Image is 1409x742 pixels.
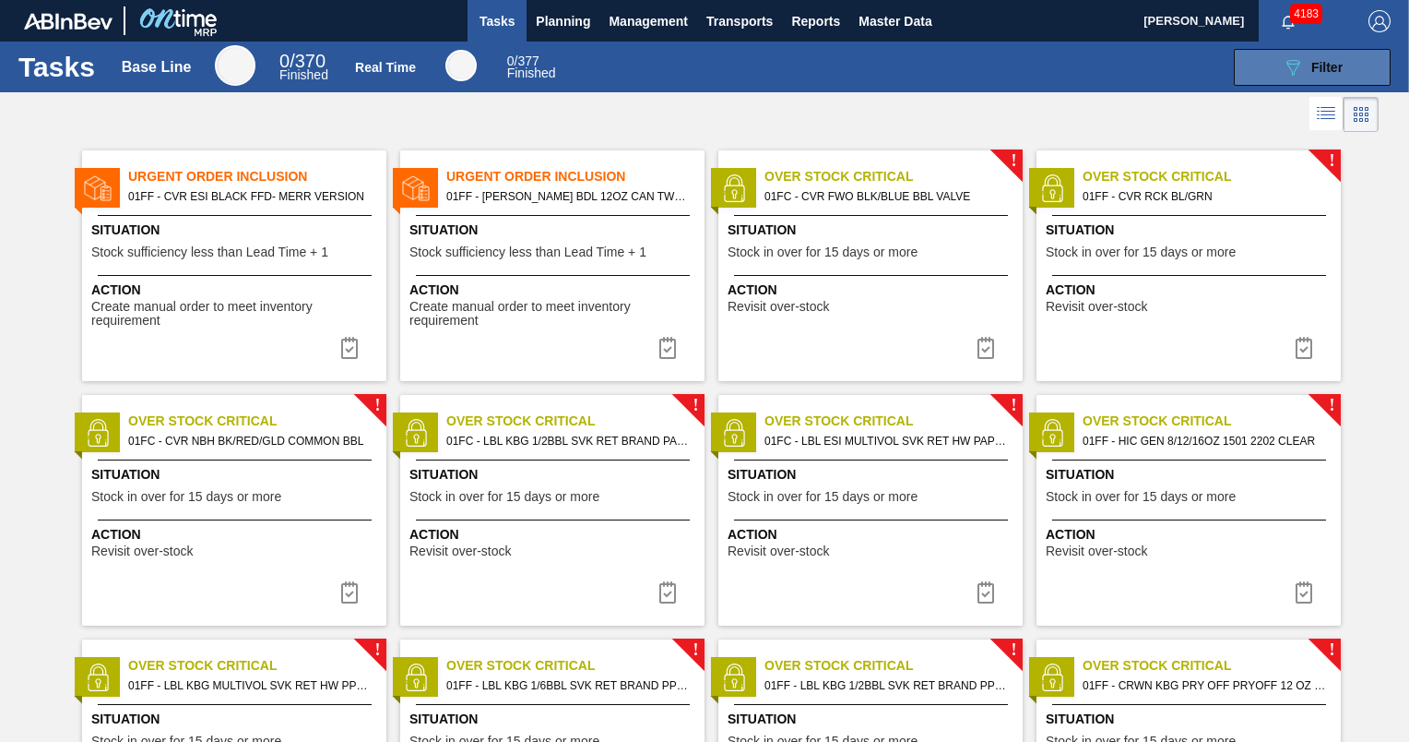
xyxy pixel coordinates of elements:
[338,337,361,359] img: icon-task complete
[279,54,328,81] div: Base Line
[1046,300,1147,314] span: Revisit over-stock
[91,245,328,259] span: Stock sufficiency less than Lead Time + 1
[1083,186,1326,207] span: 01FF - CVR RCK BL/GRN
[657,337,679,359] img: icon-task complete
[84,174,112,202] img: status
[764,186,1008,207] span: 01FC - CVR FWO BLK/BLUE BBL VALVE
[1038,664,1066,691] img: status
[446,412,704,431] span: Over Stock Critical
[1368,10,1391,32] img: Logout
[409,465,700,485] span: Situation
[1083,656,1341,676] span: Over Stock Critical
[728,245,918,259] span: Stock in over for 15 days or more
[402,174,430,202] img: status
[1046,465,1336,485] span: Situation
[1046,545,1147,558] span: Revisit over-stock
[279,51,290,71] span: 0
[446,186,690,207] span: 01FF - CARR BDL 12OZ CAN TWNSTK 30/12 CAN NFL-49ERS
[327,574,372,611] button: icon-task complete
[1083,412,1341,431] span: Over Stock Critical
[1046,281,1336,300] span: Action
[446,676,690,696] span: 01FF - LBL KBG 1/6BBL SVK RET BRAND PPS #4
[91,710,382,729] span: Situation
[18,56,95,78] h1: Tasks
[409,281,700,300] span: Action
[1083,431,1326,451] span: 01FF - HIC GEN 8/12/16OZ 1501 2202 CLEAR
[645,329,690,366] div: Complete task: 6893047
[1046,710,1336,729] span: Situation
[338,581,361,604] img: icon-task complete
[728,525,1018,545] span: Action
[355,60,416,75] div: Real Time
[1329,643,1334,657] span: !
[728,281,1018,300] span: Action
[91,490,281,504] span: Stock in over for 15 days or more
[1046,245,1236,259] span: Stock in over for 15 days or more
[764,412,1023,431] span: Over Stock Critical
[1011,643,1016,657] span: !
[91,221,382,240] span: Situation
[693,643,698,657] span: !
[409,545,511,558] span: Revisit over-stock
[728,221,1018,240] span: Situation
[507,55,556,79] div: Real Time
[279,67,328,82] span: Finished
[374,643,380,657] span: !
[1046,221,1336,240] span: Situation
[409,490,599,504] span: Stock in over for 15 days or more
[1038,174,1066,202] img: status
[84,419,112,447] img: status
[409,525,700,545] span: Action
[91,545,193,558] span: Revisit over-stock
[409,710,700,729] span: Situation
[1329,399,1334,413] span: !
[1011,399,1016,413] span: !
[128,167,386,186] span: Urgent Order Inclusion
[706,10,773,32] span: Transports
[1293,337,1315,359] img: icon-task complete
[409,300,700,329] span: Create manual order to meet inventory requirement
[24,13,112,30] img: TNhmsLtSVTkK8tSr43FrP2fwEKptu5GPRR3wAAAABJRU5ErkJggg==
[858,10,931,32] span: Master Data
[1311,60,1343,75] span: Filter
[720,664,748,691] img: status
[1282,329,1326,366] button: icon-task complete
[91,525,382,545] span: Action
[91,300,382,329] span: Create manual order to meet inventory requirement
[1293,581,1315,604] img: icon-task complete
[477,10,517,32] span: Tasks
[645,574,690,611] button: icon-task complete
[975,581,997,604] img: icon-task complete
[279,51,326,71] span: / 370
[764,656,1023,676] span: Over Stock Critical
[645,329,690,366] button: icon-task complete
[402,664,430,691] img: status
[409,245,646,259] span: Stock sufficiency less than Lead Time + 1
[1046,525,1336,545] span: Action
[657,581,679,604] img: icon-task complete
[1309,97,1344,132] div: List Vision
[507,54,515,68] span: 0
[446,167,704,186] span: Urgent Order Inclusion
[446,656,704,676] span: Over Stock Critical
[693,399,698,413] span: !
[128,186,372,207] span: 01FF - CVR ESI BLACK FFD- MERR VERSION
[728,300,829,314] span: Revisit over-stock
[728,545,829,558] span: Revisit over-stock
[764,676,1008,696] span: 01FF - LBL KBG 1/2BBL SVK RET BRAND PPS #4
[327,329,372,366] div: Complete task: 6892979
[91,281,382,300] span: Action
[327,574,372,611] div: Complete task: 6892678
[128,676,372,696] span: 01FF - LBL KBG MULTIVOL SVK RET HW PPS #3
[327,329,372,366] button: icon-task complete
[1282,329,1326,366] div: Complete task: 6892672
[609,10,688,32] span: Management
[728,490,918,504] span: Stock in over for 15 days or more
[536,10,590,32] span: Planning
[728,710,1018,729] span: Situation
[1259,8,1318,34] button: Notifications
[91,465,382,485] span: Situation
[975,337,997,359] img: icon-task complete
[728,465,1018,485] span: Situation
[1011,154,1016,168] span: !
